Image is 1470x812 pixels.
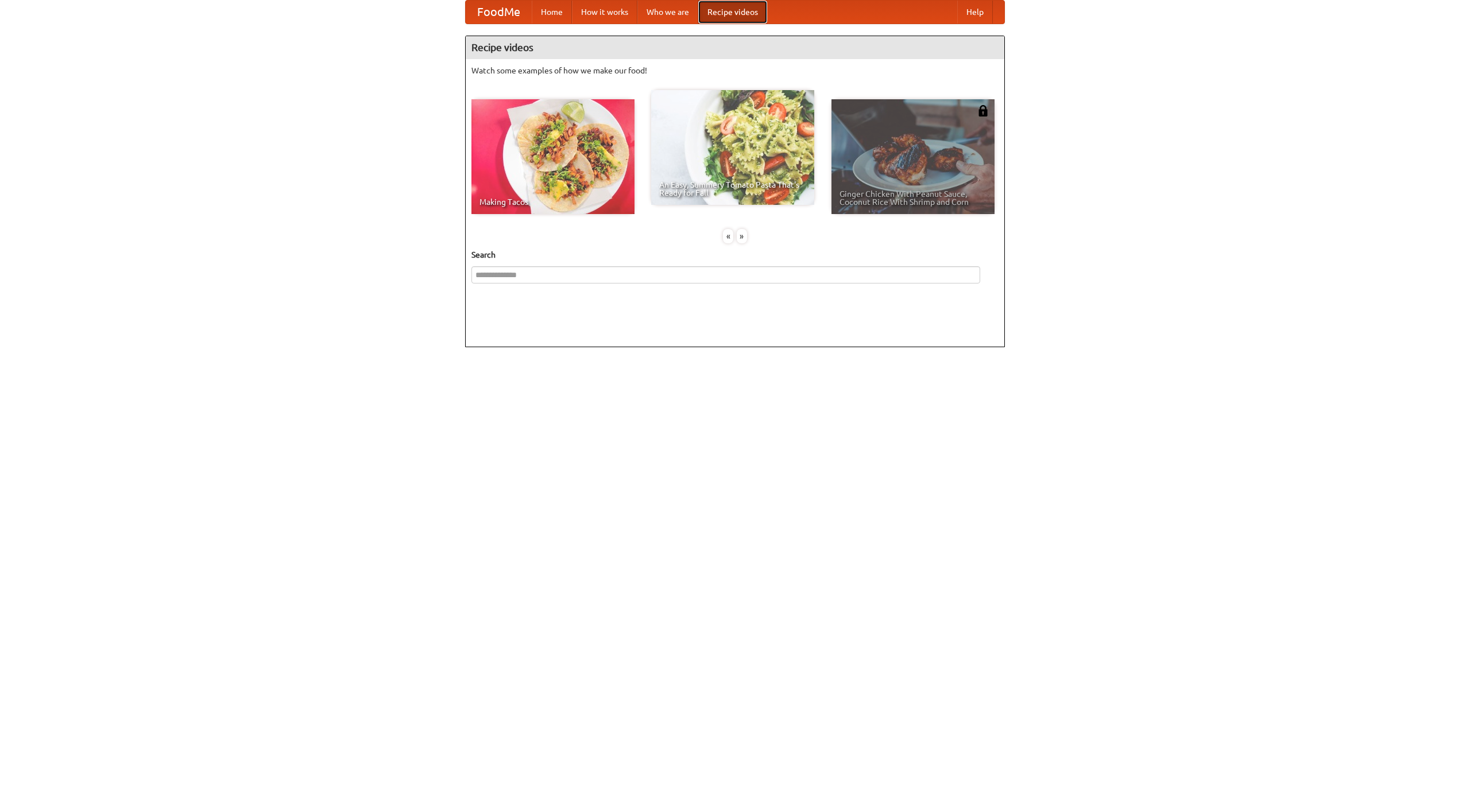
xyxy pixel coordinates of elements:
a: Making Tacos [471,99,635,214]
h4: Recipe videos [466,36,1004,59]
div: « [723,229,733,243]
a: Help [957,1,993,24]
a: An Easy, Summery Tomato Pasta That's Ready for Fall [651,90,814,205]
span: An Easy, Summery Tomato Pasta That's Ready for Fall [659,181,806,197]
a: Recipe videos [698,1,767,24]
span: Making Tacos [479,198,626,206]
a: How it works [572,1,637,24]
h5: Search [471,249,999,261]
a: FoodMe [466,1,532,24]
img: 483408.png [977,105,989,116]
div: » [737,229,747,243]
a: Home [532,1,572,24]
p: Watch some examples of how we make our food! [471,65,999,76]
a: Who we are [637,1,698,24]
